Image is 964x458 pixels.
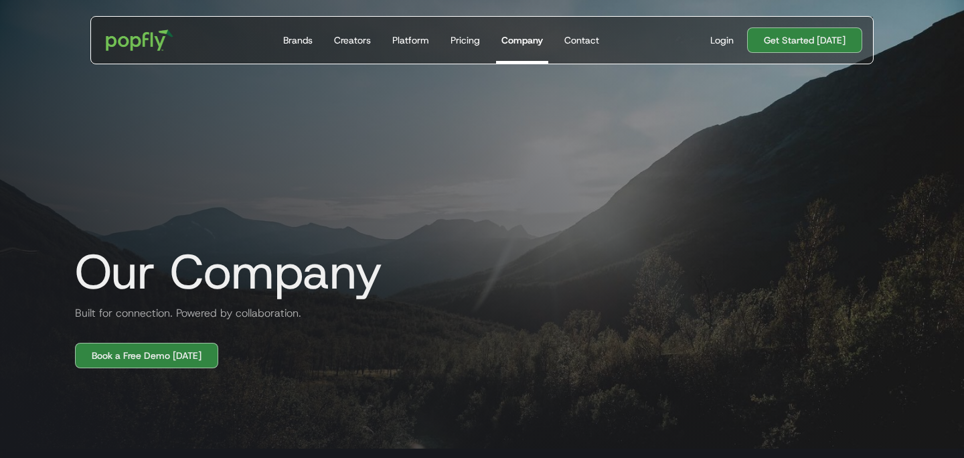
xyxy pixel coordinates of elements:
div: Contact [564,33,599,47]
h1: Our Company [64,245,382,299]
a: Get Started [DATE] [747,27,862,53]
a: Brands [278,17,318,64]
a: home [96,20,183,60]
div: Platform [392,33,429,47]
a: Book a Free Demo [DATE] [75,343,218,368]
div: Creators [334,33,371,47]
div: Brands [283,33,313,47]
a: Company [496,17,548,64]
a: Contact [559,17,605,64]
div: Pricing [451,33,480,47]
a: Pricing [445,17,485,64]
h2: Built for connection. Powered by collaboration. [64,305,301,321]
a: Platform [387,17,434,64]
a: Login [705,33,739,47]
div: Company [501,33,543,47]
a: Creators [329,17,376,64]
div: Login [710,33,734,47]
